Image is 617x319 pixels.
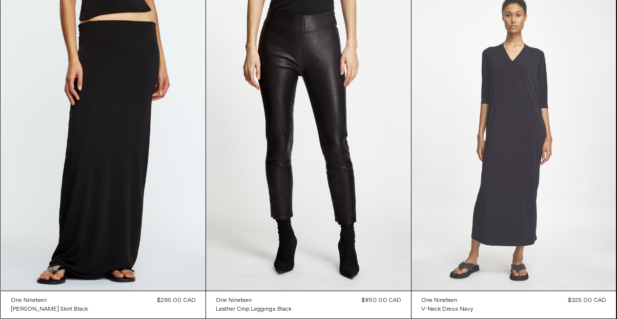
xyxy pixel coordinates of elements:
a: [PERSON_NAME] Skirt Black [11,305,88,314]
div: One Nineteen [421,297,457,305]
div: One Nineteen [11,297,47,305]
a: One Nineteen [11,296,88,305]
div: $850.00 CAD [362,296,401,305]
div: $325.00 CAD [568,296,606,305]
div: One Nineteen [216,297,252,305]
a: Leather Crop Leggings Black [216,305,291,314]
a: V-Neck Dress Navy [421,305,473,314]
div: $295.00 CAD [157,296,196,305]
a: One Nineteen [216,296,291,305]
a: One Nineteen [421,296,473,305]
